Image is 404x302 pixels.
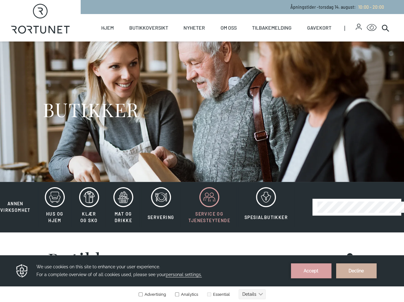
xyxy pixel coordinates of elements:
[174,37,198,41] label: Analytics
[101,14,114,41] a: Hjem
[245,215,288,220] span: Spesialbutikker
[138,37,166,41] label: Advertising
[367,23,377,33] button: Open Accessibility Menu
[238,187,294,227] button: Spesialbutikker
[207,37,211,41] input: Essential
[221,14,237,41] a: Om oss
[139,37,143,41] input: Advertising
[115,211,132,223] span: Mat og drikke
[175,37,179,41] input: Analytics
[290,4,384,10] p: Åpningstider - torsdag 14. august :
[336,8,377,23] button: Decline
[148,215,174,220] span: Servering
[242,37,256,41] text: Details
[166,17,202,22] span: personal settings.
[36,8,283,23] h3: We use cookies on this site to enhance your user experience. For a complete overview of of all co...
[129,14,168,41] a: Butikkoversikt
[291,8,331,23] button: Accept
[239,34,266,44] button: Details
[206,37,230,41] label: Essential
[252,14,292,41] a: Tilbakemelding
[356,4,384,10] a: 10:00 - 20:00
[73,187,106,227] button: Klær og sko
[344,14,356,41] span: |
[183,14,205,41] a: Nyheter
[188,211,230,223] span: Service og tjenesteytende
[307,14,331,41] a: Gavekort
[80,211,97,223] span: Klær og sko
[46,211,63,223] span: Hus og hjem
[141,187,181,227] button: Servering
[15,8,29,23] img: Privacy reminder
[107,187,140,227] button: Mat og drikke
[38,187,71,227] button: Hus og hjem
[358,4,384,10] span: 10:00 - 20:00
[48,250,125,269] h1: Butikker
[0,201,31,213] span: Annen virksomhet
[182,187,237,227] button: Service og tjenesteytende
[43,98,139,121] h1: BUTIKKER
